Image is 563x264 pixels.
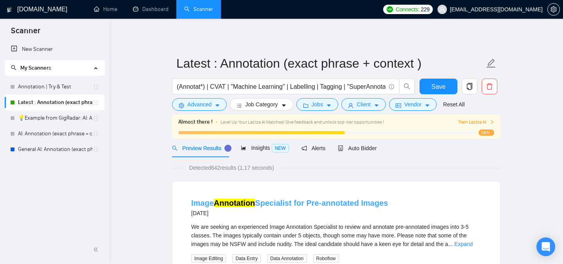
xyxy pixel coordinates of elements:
span: caret-down [215,102,220,108]
a: setting [547,6,560,13]
span: search [11,65,16,70]
span: Level Up Your Laziza AI Matches! Give feedback and unlock top-tier opportunities ! [221,119,384,125]
a: General AI: Annotation (exact phrase + context ) [18,142,93,157]
li: AI: Annotation (exact phrase + context ) [5,126,104,142]
span: Save [431,82,445,92]
span: double-left [93,246,101,253]
span: Vendor [404,100,421,109]
span: setting [548,6,559,13]
li: 💡Example from GigRadar: AI: Annotation (exact phrase + context ) [5,110,104,126]
span: notification [301,145,307,151]
li: Latest : Annotation (exact phrase + context ) [5,95,104,110]
span: Jobs [312,100,323,109]
a: AI: Annotation (exact phrase + context ) [18,126,93,142]
span: holder [93,84,99,90]
li: Annotation | Try & Test [5,79,104,95]
span: holder [93,115,99,121]
span: robot [338,145,343,151]
button: barsJob Categorycaret-down [230,98,293,111]
span: My Scanners [11,65,51,71]
span: user [348,102,353,108]
span: delete [482,83,497,90]
button: folderJobscaret-down [296,98,339,111]
img: upwork-logo.png [387,6,393,13]
a: searchScanner [184,6,213,13]
a: 💡Example from GigRadar: AI: Annotation (exact phrase + context ) [18,110,93,126]
span: Image Editing [191,254,226,263]
span: caret-down [374,102,379,108]
button: Train Laziza AI [458,119,494,126]
span: Almost there ! [178,118,213,126]
span: folder [303,102,308,108]
span: caret-down [281,102,287,108]
button: setting [547,3,560,16]
li: New Scanner [5,41,104,57]
span: We are seeking an experienced Image Annotation Specialist to review and annotate pre-annotated im... [191,224,469,247]
div: [DATE] [191,208,388,218]
span: NEW [272,144,289,153]
span: holder [93,99,99,106]
button: copy [462,79,477,94]
li: General AI: Annotation (exact phrase + context ) [5,142,104,157]
button: settingAdvancedcaret-down [172,98,227,111]
span: info-circle [389,84,394,89]
span: search [172,145,178,151]
span: area-chart [241,145,246,151]
span: Insights [241,145,289,151]
a: Expand [454,241,473,247]
span: Alerts [301,145,326,151]
span: Job Category [245,100,278,109]
span: Scanner [5,25,47,41]
span: Preview Results [172,145,228,151]
span: search [400,83,414,90]
span: 229 [421,5,429,14]
span: 56% [479,129,494,136]
span: My Scanners [20,65,51,71]
span: Detected 642 results (1.17 seconds) [184,163,280,172]
button: Save [420,79,457,94]
span: Client [357,100,371,109]
a: ImageAnnotationSpecialist for Pre-annotated Images [191,199,388,207]
span: copy [462,83,477,90]
button: idcardVendorcaret-down [389,98,437,111]
span: Advanced [187,100,212,109]
span: Connects: [396,5,419,14]
a: New Scanner [11,41,98,57]
span: holder [93,146,99,153]
span: right [489,120,494,124]
mark: Annotation [214,199,255,207]
span: bars [237,102,242,108]
span: Roboflow [313,254,339,263]
button: userClientcaret-down [341,98,386,111]
span: Data Annotation [267,254,307,263]
span: user [439,7,445,12]
span: caret-down [425,102,430,108]
a: homeHome [94,6,117,13]
span: setting [179,102,184,108]
a: dashboardDashboard [133,6,169,13]
a: Reset All [443,100,464,109]
div: Open Intercom Messenger [536,237,555,256]
span: idcard [396,102,401,108]
span: Data Entry [232,254,261,263]
div: We are seeking an experienced Image Annotation Specialist to review and annotate pre-annotated im... [191,223,481,248]
span: ... [448,241,453,247]
div: Tooltip anchor [224,145,231,152]
img: logo [7,4,12,16]
button: search [399,79,415,94]
button: delete [482,79,497,94]
span: edit [486,58,496,68]
span: caret-down [326,102,332,108]
a: Latest : Annotation (exact phrase + context ) [18,95,93,110]
input: Search Freelance Jobs... [177,82,385,92]
span: Auto Bidder [338,145,377,151]
span: holder [93,131,99,137]
a: Annotation | Try & Test [18,79,93,95]
input: Scanner name... [176,54,484,73]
